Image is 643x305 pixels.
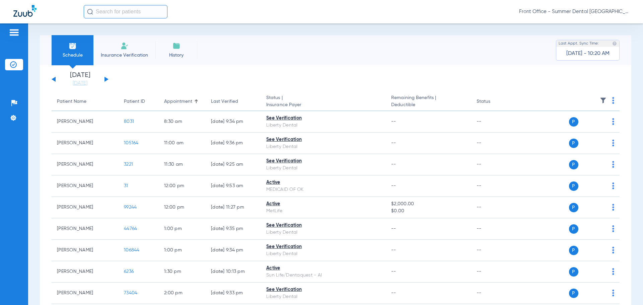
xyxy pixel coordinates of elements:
div: Patient Name [57,98,86,105]
img: hamburger-icon [9,28,19,36]
div: Last Verified [211,98,238,105]
td: [DATE] 9:34 PM [206,111,261,133]
span: 31 [124,183,128,188]
td: 8:30 AM [159,111,206,133]
div: Liberty Dental [266,143,380,150]
div: See Verification [266,222,380,229]
div: Active [266,179,380,186]
td: [PERSON_NAME] [52,240,119,261]
img: History [172,42,181,50]
td: 12:00 PM [159,197,206,218]
td: [DATE] 9:35 PM [206,218,261,240]
img: group-dot-blue.svg [612,204,614,211]
img: group-dot-blue.svg [612,225,614,232]
span: P [569,267,578,277]
span: P [569,246,578,255]
td: -- [471,111,516,133]
span: P [569,203,578,212]
div: See Verification [266,136,380,143]
span: -- [391,162,396,167]
div: Appointment [164,98,192,105]
div: Liberty Dental [266,165,380,172]
div: See Verification [266,286,380,293]
span: 44764 [124,226,137,231]
span: Schedule [57,52,88,59]
span: Deductible [391,101,466,108]
th: Status | [261,92,386,111]
img: last sync help info [612,41,617,46]
img: group-dot-blue.svg [612,182,614,189]
td: [PERSON_NAME] [52,133,119,154]
td: [DATE] 10:13 PM [206,261,261,283]
div: Liberty Dental [266,229,380,236]
td: [PERSON_NAME] [52,111,119,133]
img: group-dot-blue.svg [612,161,614,168]
td: -- [471,197,516,218]
span: History [160,52,192,59]
td: -- [471,218,516,240]
td: -- [471,240,516,261]
span: P [569,139,578,148]
img: group-dot-blue.svg [612,140,614,146]
div: Patient Name [57,98,113,105]
div: Sun Life/Dentaquest - AI [266,272,380,279]
td: 11:30 AM [159,154,206,175]
span: P [569,181,578,191]
td: [PERSON_NAME] [52,218,119,240]
span: $0.00 [391,208,466,215]
img: group-dot-blue.svg [612,118,614,125]
td: 1:30 PM [159,261,206,283]
td: 1:00 PM [159,218,206,240]
div: Patient ID [124,98,145,105]
td: 12:00 PM [159,175,206,197]
li: [DATE] [60,72,100,87]
span: 6236 [124,269,134,274]
span: 73404 [124,291,137,295]
img: Search Icon [87,9,93,15]
td: 2:00 PM [159,283,206,304]
div: Last Verified [211,98,256,105]
span: -- [391,183,396,188]
td: -- [471,283,516,304]
img: Schedule [69,42,77,50]
td: [PERSON_NAME] [52,154,119,175]
td: [DATE] 9:34 PM [206,240,261,261]
img: Manual Insurance Verification [121,42,129,50]
td: 11:00 AM [159,133,206,154]
div: See Verification [266,243,380,250]
span: Insurance Verification [98,52,150,59]
td: -- [471,261,516,283]
span: [DATE] - 10:20 AM [566,50,610,57]
span: Last Appt. Sync Time: [559,40,599,47]
div: Active [266,265,380,272]
td: -- [471,175,516,197]
span: -- [391,269,396,274]
div: See Verification [266,158,380,165]
div: MEDICAID OF OK [266,186,380,193]
span: P [569,160,578,169]
th: Remaining Benefits | [386,92,471,111]
span: $2,000.00 [391,201,466,208]
iframe: Chat Widget [610,273,643,305]
td: [DATE] 9:33 PM [206,283,261,304]
div: See Verification [266,115,380,122]
div: Liberty Dental [266,250,380,257]
input: Search for patients [84,5,167,18]
img: group-dot-blue.svg [612,268,614,275]
span: -- [391,291,396,295]
span: P [569,117,578,127]
span: -- [391,119,396,124]
img: group-dot-blue.svg [612,247,614,253]
span: -- [391,226,396,231]
td: -- [471,133,516,154]
td: [PERSON_NAME] [52,261,119,283]
div: MetLife [266,208,380,215]
span: 99244 [124,205,137,210]
span: -- [391,248,396,252]
span: -- [391,141,396,145]
td: [PERSON_NAME] [52,197,119,218]
span: Insurance Payer [266,101,380,108]
a: [DATE] [60,80,100,87]
span: P [569,224,578,234]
